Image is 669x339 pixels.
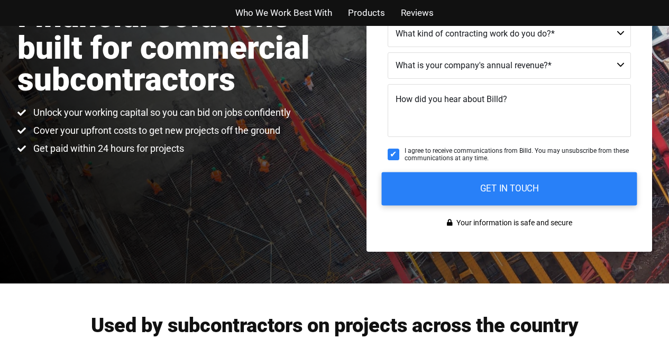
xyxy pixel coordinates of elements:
span: Get paid within 24 hours for projects [31,142,184,155]
a: Reviews [401,5,434,21]
a: Products [348,5,385,21]
h1: Financial solutions built for commercial subcontractors [17,1,335,96]
input: GET IN TOUCH [381,172,637,205]
span: I agree to receive communications from Billd. You may unsubscribe from these communications at an... [405,147,631,162]
a: Who We Work Best With [235,5,332,21]
span: Your information is safe and secure [454,215,572,231]
span: Unlock your working capital so you can bid on jobs confidently [31,106,291,119]
span: Cover your upfront costs to get new projects off the ground [31,124,280,137]
span: How did you hear about Billd? [396,94,507,104]
h2: Used by subcontractors on projects across the country [17,315,652,335]
input: I agree to receive communications from Billd. You may unsubscribe from these communications at an... [388,149,399,160]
